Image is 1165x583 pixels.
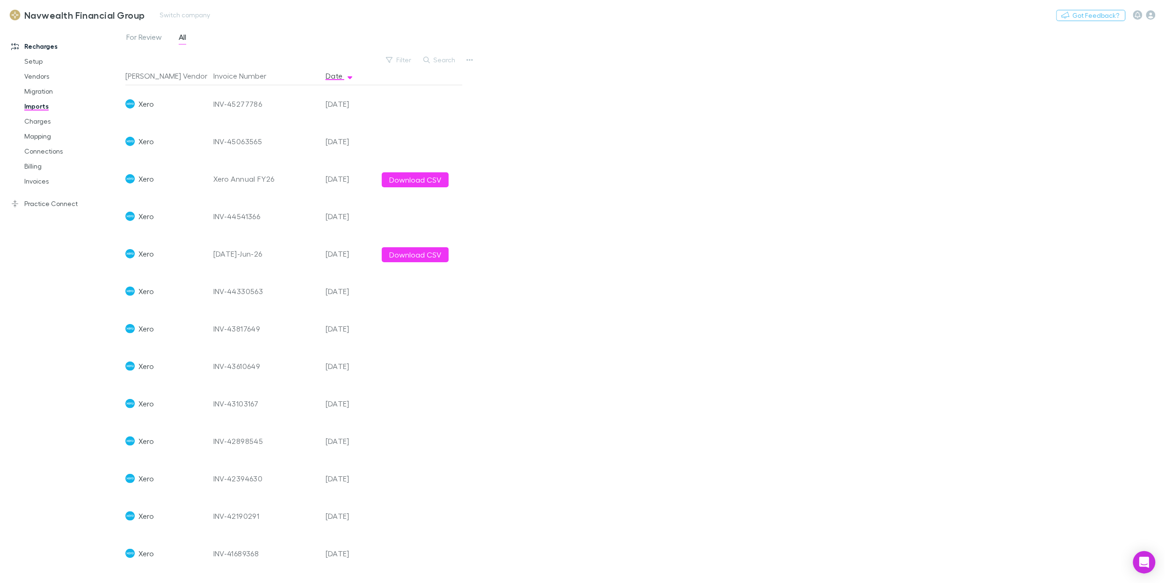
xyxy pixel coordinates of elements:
span: For Review [126,32,162,44]
button: Download CSV [382,247,449,262]
a: Invoices [15,174,124,189]
div: [DATE] [322,235,378,273]
div: [DATE] [322,273,378,310]
a: Imports [15,99,124,114]
div: INV-42394630 [213,460,318,497]
span: Xero [138,85,154,123]
button: Download CSV [382,172,449,187]
button: [PERSON_NAME] Vendor [125,66,218,85]
a: Charges [15,114,124,129]
div: [DATE] [322,198,378,235]
img: Xero's Logo [125,362,135,371]
button: Invoice Number [213,66,277,85]
a: Practice Connect [2,196,124,211]
img: Xero's Logo [125,511,135,521]
div: [DATE]-Jun-26 [213,235,318,273]
div: INV-43817649 [213,310,318,347]
span: Xero [138,460,154,497]
img: Xero's Logo [125,212,135,221]
div: INV-42190291 [213,497,318,535]
span: Xero [138,273,154,310]
img: Xero's Logo [125,249,135,258]
span: Xero [138,347,154,385]
div: INV-43103167 [213,385,318,422]
div: [DATE] [322,535,378,572]
span: Xero [138,160,154,198]
a: Vendors [15,69,124,84]
span: Xero [138,535,154,572]
div: [DATE] [322,160,378,198]
div: Open Intercom Messenger [1133,551,1156,574]
a: Navwealth Financial Group [4,4,151,26]
div: [DATE] [322,310,378,347]
img: Xero's Logo [125,549,135,558]
div: INV-45277786 [213,85,318,123]
div: INV-45063565 [213,123,318,160]
span: Xero [138,123,154,160]
div: Xero Annual FY26 [213,160,318,198]
span: Xero [138,310,154,347]
div: [DATE] [322,85,378,123]
span: Xero [138,385,154,422]
h3: Navwealth Financial Group [24,9,145,21]
button: Filter [381,54,417,66]
div: [DATE] [322,422,378,460]
img: Xero's Logo [125,137,135,146]
div: [DATE] [322,123,378,160]
button: Search [419,54,461,66]
span: Xero [138,497,154,535]
span: Xero [138,422,154,460]
img: Xero's Logo [125,399,135,408]
a: Migration [15,84,124,99]
img: Xero's Logo [125,287,135,296]
span: Xero [138,198,154,235]
div: [DATE] [322,460,378,497]
a: Connections [15,144,124,159]
img: Xero's Logo [125,99,135,109]
div: INV-42898545 [213,422,318,460]
button: Date [326,66,354,85]
a: Recharges [2,39,124,54]
div: INV-41689368 [213,535,318,572]
img: Xero's Logo [125,324,135,333]
a: Setup [15,54,124,69]
span: Xero [138,235,154,273]
img: Navwealth Financial Group's Logo [9,9,21,21]
img: Xero's Logo [125,436,135,446]
button: Got Feedback? [1056,10,1126,21]
div: [DATE] [322,385,378,422]
div: INV-43610649 [213,347,318,385]
img: Xero's Logo [125,474,135,483]
span: All [179,32,186,44]
div: INV-44541366 [213,198,318,235]
img: Xero's Logo [125,174,135,184]
div: [DATE] [322,497,378,535]
button: Switch company [154,9,216,21]
div: INV-44330563 [213,273,318,310]
div: [DATE] [322,347,378,385]
a: Billing [15,159,124,174]
a: Mapping [15,129,124,144]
